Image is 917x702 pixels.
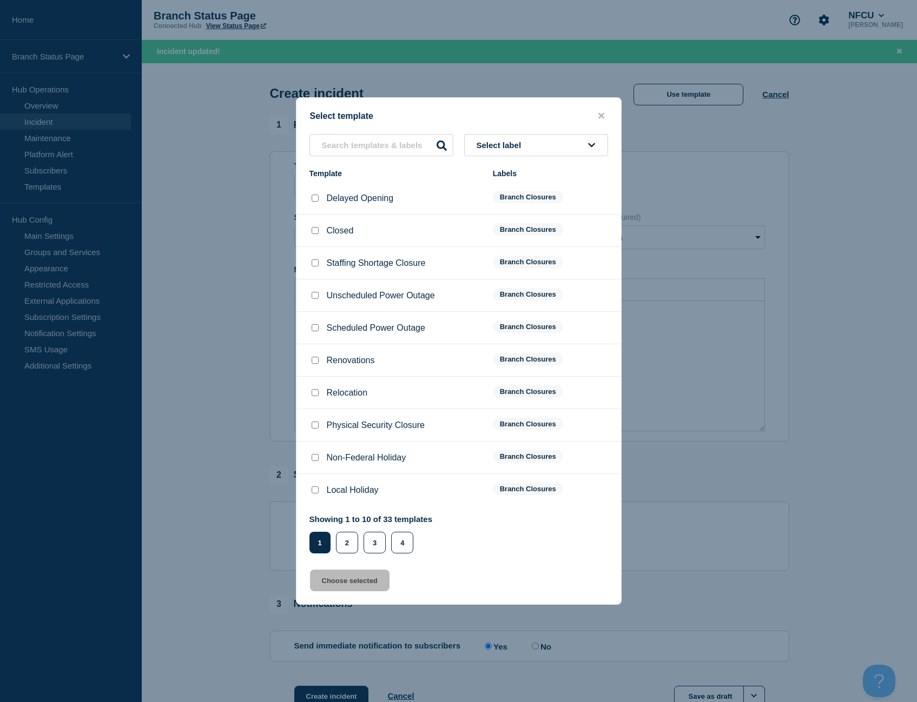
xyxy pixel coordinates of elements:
[312,389,319,396] input: Relocation checkbox
[327,420,425,430] p: Physical Security Closure
[364,532,386,553] button: 3
[493,256,563,268] span: Branch Closures
[327,388,368,398] p: Relocation
[312,227,319,234] input: Closed checkbox
[327,291,435,300] p: Unscheduled Power Outage
[309,134,453,156] input: Search templates & labels
[312,357,319,364] input: Renovations checkbox
[391,532,413,553] button: 4
[493,320,563,333] span: Branch Closures
[327,226,354,236] p: Closed
[327,323,425,333] p: Scheduled Power Outage
[595,111,608,121] button: close button
[493,169,608,178] div: Labels
[327,485,379,495] p: Local Holiday
[327,193,394,203] p: Delayed Opening
[327,258,426,268] p: Staffing Shortage Closure
[327,356,375,365] p: Renovations
[493,483,563,495] span: Branch Closures
[464,134,608,156] button: Select label
[296,111,621,121] div: Select template
[493,385,563,398] span: Branch Closures
[493,223,563,236] span: Branch Closures
[493,353,563,365] span: Branch Closures
[312,422,319,429] input: Physical Security Closure checkbox
[312,324,319,331] input: Scheduled Power Outage checkbox
[309,532,331,553] button: 1
[312,195,319,202] input: Delayed Opening checkbox
[327,453,406,463] p: Non-Federal Holiday
[336,532,358,553] button: 2
[493,191,563,203] span: Branch Closures
[312,454,319,461] input: Non-Federal Holiday checkbox
[493,418,563,430] span: Branch Closures
[493,450,563,463] span: Branch Closures
[477,141,526,150] span: Select label
[310,570,390,591] button: Choose selected
[312,292,319,299] input: Unscheduled Power Outage checkbox
[309,169,482,178] div: Template
[312,486,319,493] input: Local Holiday checkbox
[309,514,433,524] p: Showing 1 to 10 of 33 templates
[312,259,319,266] input: Staffing Shortage Closure checkbox
[493,288,563,300] span: Branch Closures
